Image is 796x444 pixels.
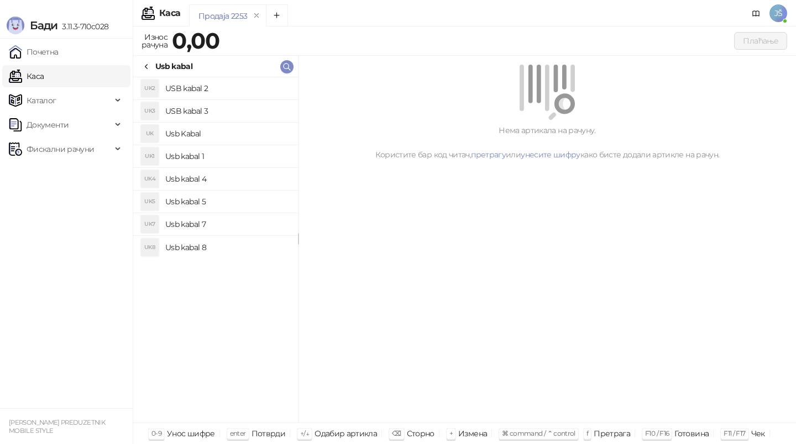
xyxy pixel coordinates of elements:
a: претрагу [471,150,506,160]
div: Одабир артикла [315,426,377,441]
div: UK8 [141,239,159,256]
strong: 0,00 [172,27,219,54]
span: Бади [30,19,57,32]
h4: Usb kabal 7 [165,215,289,233]
div: UK1 [141,147,159,165]
div: UK5 [141,193,159,210]
h4: Usb Kabal [165,125,289,142]
div: Претрага [594,426,630,441]
div: Чек [751,426,765,441]
div: Продаја 2253 [198,10,247,22]
a: Почетна [9,41,59,63]
div: UK2 [141,80,159,97]
h4: USB kabal 2 [165,80,289,97]
div: Usb kabal [155,60,192,72]
div: Готовина [674,426,709,441]
span: f [586,429,588,437]
div: UK7 [141,215,159,233]
button: remove [249,11,264,20]
h4: Usb kabal 5 [165,193,289,210]
div: UK3 [141,102,159,120]
div: Износ рачуна [139,30,170,52]
button: Плаћање [734,32,787,50]
div: grid [133,77,298,422]
span: + [449,429,453,437]
img: Logo [7,17,24,34]
a: Каса [9,65,44,87]
div: Потврди [252,426,286,441]
span: 0-9 [151,429,161,437]
span: enter [230,429,246,437]
div: UK4 [141,170,159,188]
small: [PERSON_NAME] PREDUZETNIK MOBILE STYLE [9,419,105,435]
a: Документација [747,4,765,22]
div: UK [141,125,159,142]
h4: Usb kabal 4 [165,170,289,188]
a: унесите шифру [521,150,580,160]
span: ⌘ command / ⌃ control [502,429,575,437]
span: ⌫ [392,429,401,437]
span: F10 / F16 [645,429,669,437]
h4: Usb kabal 1 [165,147,289,165]
span: Фискални рачуни [27,138,94,160]
div: Сторно [407,426,434,441]
h4: USB kabal 3 [165,102,289,120]
button: Add tab [266,4,288,27]
div: Унос шифре [167,426,215,441]
span: 3.11.3-710c028 [57,22,108,31]
span: Каталог [27,89,56,112]
h4: Usb kabal 8 [165,239,289,256]
div: Каса [159,9,180,18]
div: Нема артикала на рачуну. Користите бар код читач, или како бисте додали артикле на рачун. [312,124,783,161]
span: JŠ [769,4,787,22]
span: ↑/↓ [300,429,309,437]
span: Документи [27,114,69,136]
div: Измена [458,426,487,441]
span: F11 / F17 [724,429,745,437]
